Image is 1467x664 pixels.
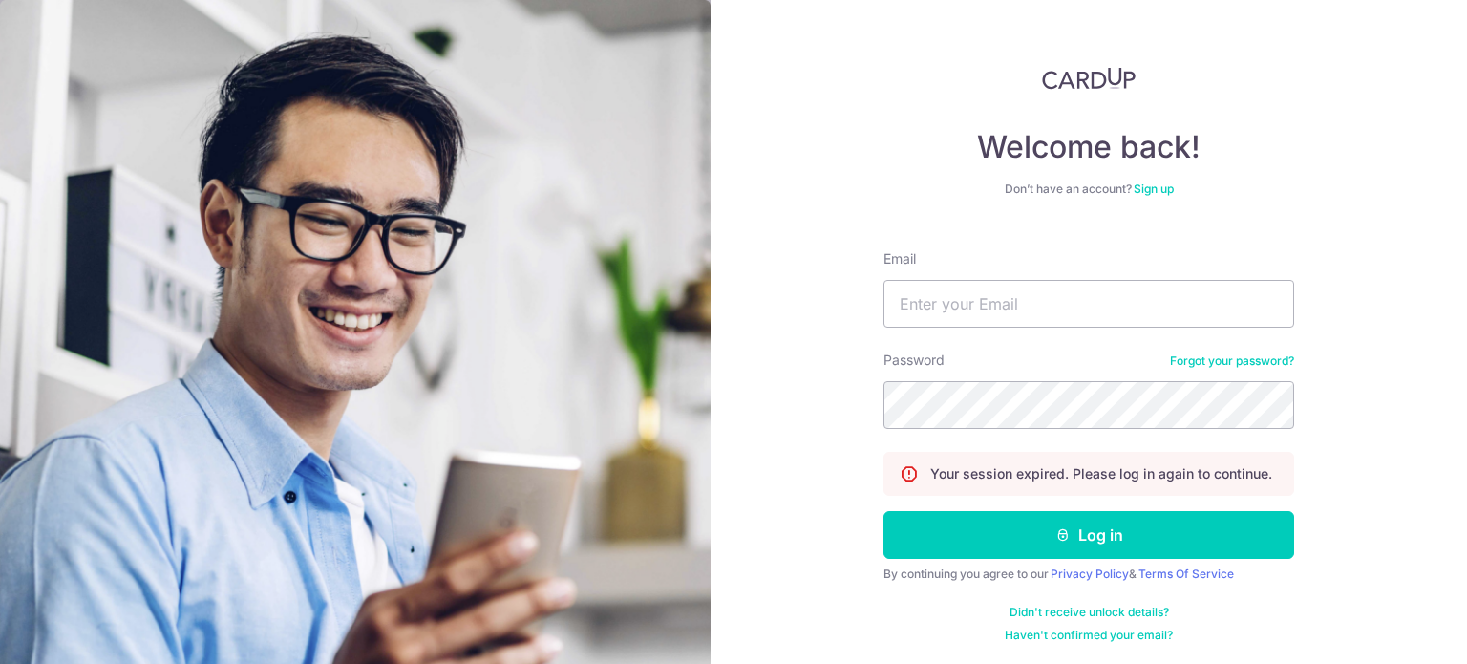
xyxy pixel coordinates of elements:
a: Sign up [1134,182,1174,196]
div: By continuing you agree to our & [883,567,1294,582]
a: Forgot your password? [1170,353,1294,369]
a: Terms Of Service [1138,567,1234,581]
a: Haven't confirmed your email? [1005,628,1173,643]
div: Don’t have an account? [883,182,1294,197]
input: Enter your Email [883,280,1294,328]
a: Didn't receive unlock details? [1010,605,1169,620]
a: Privacy Policy [1051,567,1129,581]
p: Your session expired. Please log in again to continue. [930,464,1272,483]
label: Email [883,249,916,268]
h4: Welcome back! [883,128,1294,166]
button: Log in [883,511,1294,559]
label: Password [883,351,945,370]
img: CardUp Logo [1042,67,1136,90]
